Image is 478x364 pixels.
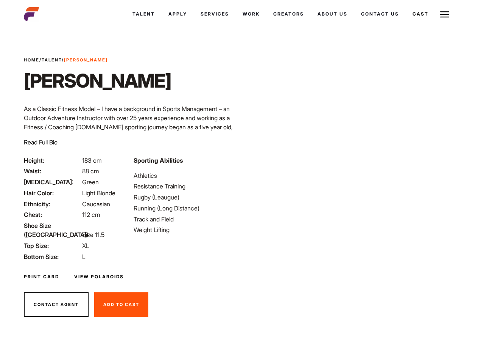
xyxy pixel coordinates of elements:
span: Green [82,178,99,186]
span: Top Size: [24,241,81,250]
a: View Polaroids [74,273,124,280]
span: Shoe Size ([GEOGRAPHIC_DATA]): [24,221,81,239]
strong: [PERSON_NAME] [64,57,108,63]
strong: Sporting Abilities [134,157,183,164]
a: Home [24,57,39,63]
span: L [82,253,86,260]
span: Bottom Size: [24,252,81,261]
li: Athletics [134,171,234,180]
img: cropped-aefm-brand-fav-22-square.png [24,6,39,22]
span: XL [82,242,89,249]
button: Contact Agent [24,292,89,317]
span: Chest: [24,210,81,219]
span: 112 cm [82,211,100,218]
li: Running (Long Distance) [134,204,234,213]
span: Waist: [24,166,81,176]
span: Ethnicity: [24,199,81,209]
a: Talent [42,57,62,63]
a: Work [236,4,266,24]
span: 88 cm [82,167,99,175]
span: Size 11.5 [82,231,104,238]
span: 183 cm [82,157,102,164]
a: Apply [162,4,194,24]
a: Contact Us [354,4,406,24]
span: Caucasian [82,200,110,208]
span: Height: [24,156,81,165]
span: Light Blonde [82,189,115,197]
span: / / [24,57,108,63]
h1: [PERSON_NAME] [24,69,171,92]
li: Rugby (Leaugue) [134,193,234,202]
img: Burger icon [440,10,449,19]
a: Creators [266,4,311,24]
button: Add To Cast [94,292,148,317]
a: Talent [126,4,162,24]
a: Cast [406,4,435,24]
a: Services [194,4,236,24]
a: About Us [311,4,354,24]
span: Add To Cast [103,302,139,307]
a: Print Card [24,273,59,280]
li: Track and Field [134,215,234,224]
span: Hair Color: [24,188,81,198]
p: As a Classic Fitness Model – I have a background in Sports Management – an Outdoor Adventure Inst... [24,104,235,150]
button: Read Full Bio [24,138,58,147]
li: Resistance Training [134,182,234,191]
span: Read Full Bio [24,138,58,146]
span: [MEDICAL_DATA]: [24,177,81,187]
li: Weight Lifting [134,225,234,234]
